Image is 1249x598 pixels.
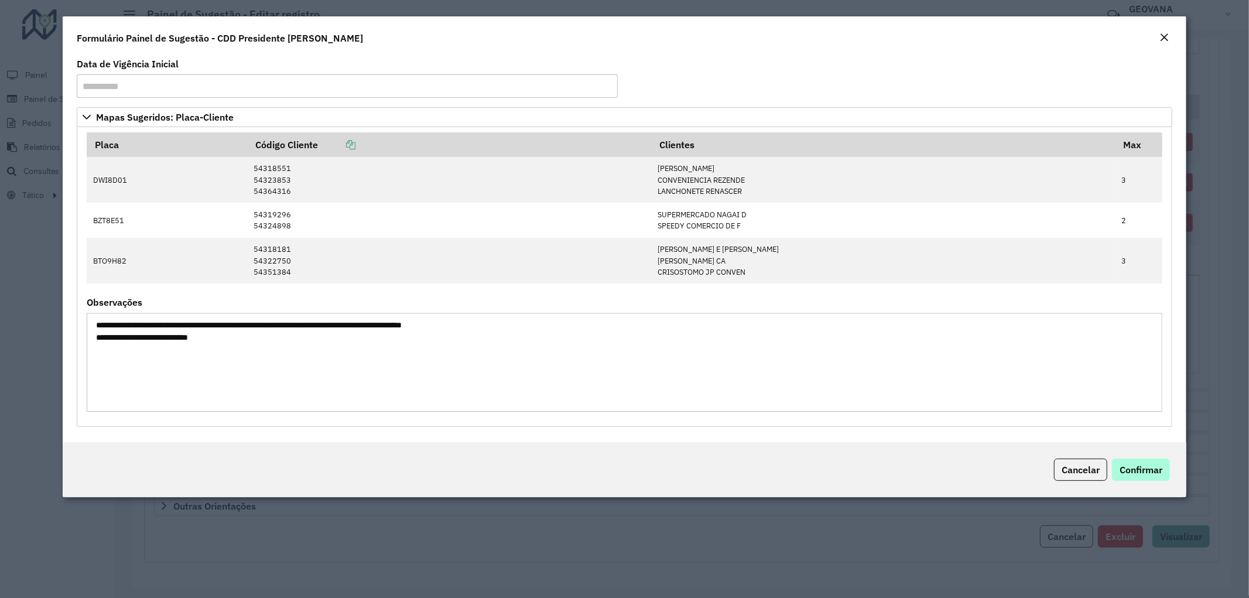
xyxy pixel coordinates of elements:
[87,157,248,203] td: DWI8D01
[87,295,142,309] label: Observações
[651,238,1115,284] td: [PERSON_NAME] E [PERSON_NAME] [PERSON_NAME] CA CRISOSTOMO JP CONVEN
[318,139,355,151] a: Copiar
[77,127,1173,427] div: Mapas Sugeridos: Placa-Cliente
[87,132,248,157] th: Placa
[248,203,652,237] td: 54319296 54324898
[1112,459,1170,481] button: Confirmar
[87,203,248,237] td: BZT8E51
[1159,33,1169,42] em: Fechar
[1054,459,1107,481] button: Cancelar
[248,132,652,157] th: Código Cliente
[1115,203,1162,237] td: 2
[248,157,652,203] td: 54318551 54323853 54364316
[1062,464,1100,476] span: Cancelar
[1115,157,1162,203] td: 3
[1115,238,1162,284] td: 3
[651,203,1115,237] td: SUPERMERCADO NAGAI D SPEEDY COMERCIO DE F
[87,238,248,284] td: BTO9H82
[77,107,1173,127] a: Mapas Sugeridos: Placa-Cliente
[1115,132,1162,157] th: Max
[96,112,234,122] span: Mapas Sugeridos: Placa-Cliente
[651,157,1115,203] td: [PERSON_NAME] CONVENIENCIA REZENDE LANCHONETE RENASCER
[248,238,652,284] td: 54318181 54322750 54351384
[651,132,1115,157] th: Clientes
[1120,464,1162,476] span: Confirmar
[77,31,363,45] h4: Formulário Painel de Sugestão - CDD Presidente [PERSON_NAME]
[77,57,179,71] label: Data de Vigência Inicial
[1156,30,1172,46] button: Close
